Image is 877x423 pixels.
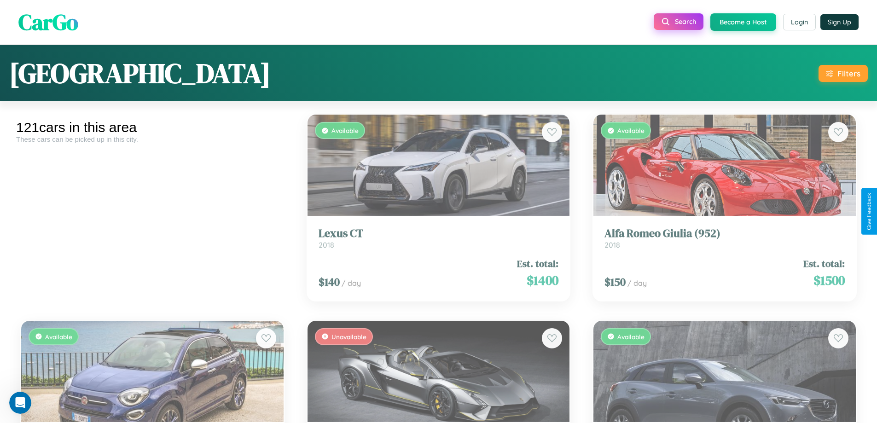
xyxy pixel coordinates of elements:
span: 2018 [604,237,620,246]
h1: [GEOGRAPHIC_DATA] [9,54,271,92]
button: Become a Host [710,13,776,31]
span: Available [45,330,72,337]
div: Give Feedback [866,193,872,230]
span: Unavailable [331,330,366,337]
span: $ 1400 [527,268,558,286]
span: Available [331,123,359,131]
span: CarGo [18,7,78,37]
h3: Alfa Romeo Giulia (952) [604,224,845,237]
iframe: Intercom live chat [9,392,31,414]
button: Search [654,13,703,30]
span: $ 1500 [813,268,845,286]
div: 121 cars in this area [16,120,289,135]
span: $ 140 [319,271,340,286]
button: Login [783,14,816,30]
span: / day [342,275,361,284]
a: Alfa Romeo Giulia (952)2018 [604,224,845,246]
span: $ 150 [604,271,626,286]
span: Search [675,17,696,26]
span: Available [617,123,645,131]
span: Est. total: [517,254,558,267]
div: Filters [837,69,860,78]
span: 2018 [319,237,334,246]
a: Lexus CT2018 [319,224,559,246]
button: Sign Up [820,14,859,30]
span: Est. total: [803,254,845,267]
button: Filters [819,65,868,82]
span: / day [627,275,647,284]
h3: Lexus CT [319,224,559,237]
div: These cars can be picked up in this city. [16,135,289,143]
span: Available [617,330,645,337]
